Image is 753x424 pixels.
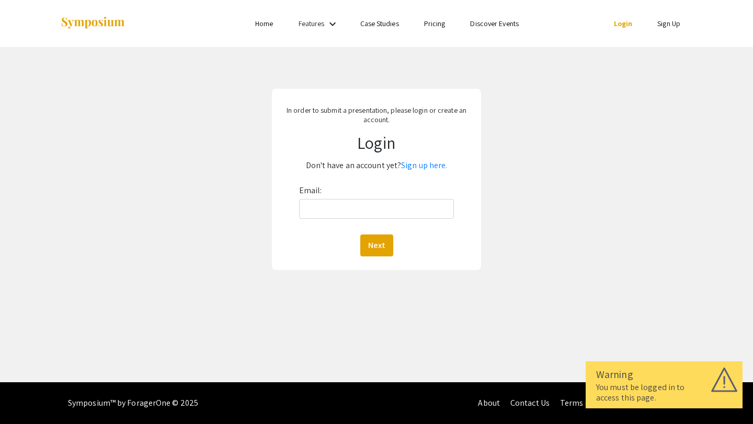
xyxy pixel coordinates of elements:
[279,105,473,124] p: In order to submit a presentation, please login or create an account.
[478,397,500,408] a: About
[279,157,473,174] p: Don't have an account yet?
[299,182,322,199] label: Email:
[470,19,519,28] a: Discover Events
[709,377,745,416] iframe: Chat
[360,234,393,256] button: Next
[614,19,633,28] a: Login
[326,18,339,30] mat-icon: Expand Features list
[596,382,732,403] div: You must be logged in to access this page.
[360,19,399,28] a: Case Studies
[255,19,273,28] a: Home
[424,19,446,28] a: Pricing
[510,397,550,408] a: Contact Us
[596,367,732,382] div: Warning
[401,160,447,171] a: Sign up here.
[657,19,680,28] a: Sign Up
[299,19,325,28] a: Features
[60,16,125,30] img: Symposium by ForagerOne
[68,382,198,424] div: Symposium™ by ForagerOne © 2025
[560,397,620,408] a: Terms of Service
[279,133,473,152] h1: Login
